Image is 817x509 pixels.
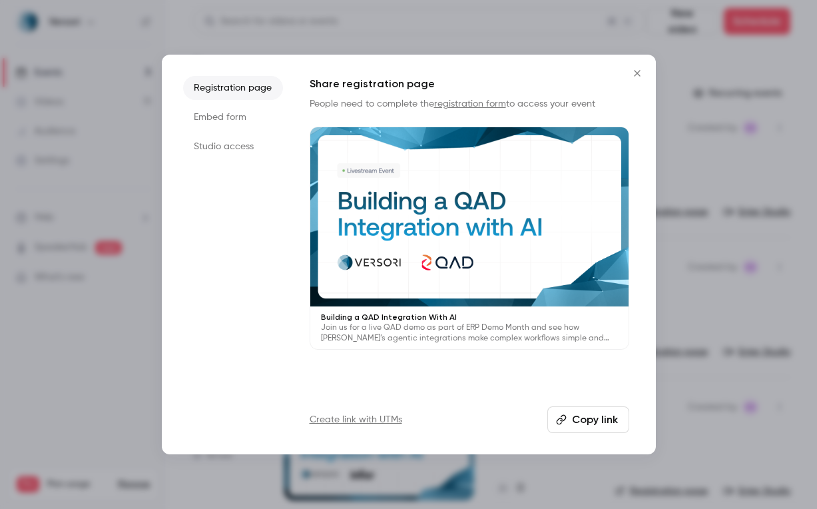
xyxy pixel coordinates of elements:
p: Building a QAD Integration With AI [321,312,618,322]
button: Close [624,60,651,87]
a: Building a QAD Integration With AIJoin us for a live QAD demo as part of ERP Demo Month and see h... [310,127,629,350]
h1: Share registration page [310,76,629,92]
p: Join us for a live QAD demo as part of ERP Demo Month and see how [PERSON_NAME]’s agentic integra... [321,322,618,344]
li: Registration page [183,76,283,100]
a: registration form [434,99,506,109]
p: People need to complete the to access your event [310,97,629,111]
button: Copy link [547,406,629,433]
li: Studio access [183,135,283,159]
a: Create link with UTMs [310,413,402,426]
li: Embed form [183,105,283,129]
